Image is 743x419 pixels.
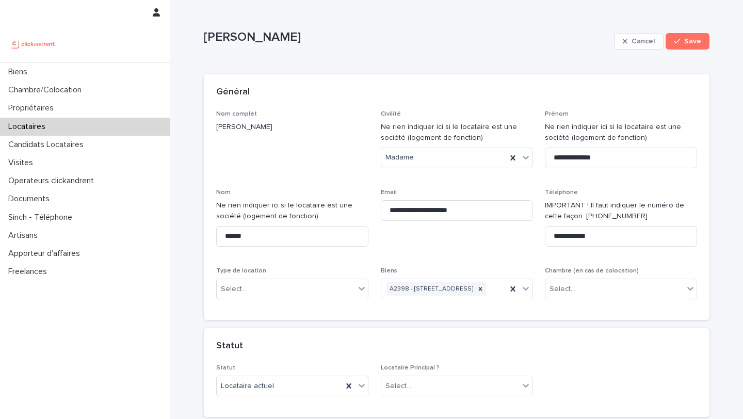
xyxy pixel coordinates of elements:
span: Cancel [632,38,655,45]
p: Locataires [4,122,54,132]
p: Propriétaires [4,103,62,113]
span: Nom [216,189,231,196]
p: Documents [4,194,58,204]
h2: Général [216,87,250,98]
span: Locataire Principal ? [381,365,440,371]
div: Select... [550,284,575,295]
span: Email [381,189,397,196]
p: Chambre/Colocation [4,85,90,95]
span: Prénom [545,111,569,117]
p: Apporteur d'affaires [4,249,88,259]
span: Biens [381,268,397,274]
p: Candidats Locataires [4,140,92,150]
button: Save [666,33,709,50]
p: Artisans [4,231,46,240]
ringover-84e06f14122c: IMPORTANT ! Il faut indiquer le numéro de cette façon : [545,202,684,220]
span: Téléphone [545,189,578,196]
span: Locataire actuel [221,381,274,392]
span: Save [684,38,701,45]
p: Ne rien indiquer ici si le locataire est une société (logement de fonction) [381,122,533,143]
div: Select... [385,381,411,392]
span: Type de location [216,268,266,274]
p: Visites [4,158,41,168]
span: Nom complet [216,111,257,117]
button: Cancel [614,33,664,50]
h2: Statut [216,341,243,352]
p: Ne rien indiquer ici si le locataire est une société (logement de fonction) [216,200,368,222]
span: Statut [216,365,235,371]
span: Civilité [381,111,401,117]
p: [PERSON_NAME] [216,122,368,133]
p: Sinch - Téléphone [4,213,80,222]
div: A2398 - [STREET_ADDRESS] [386,282,475,296]
span: Chambre (en cas de colocation) [545,268,639,274]
p: [PERSON_NAME] [204,30,610,45]
p: Freelances [4,267,55,277]
p: Operateurs clickandrent [4,176,102,186]
p: Biens [4,67,36,77]
ringoverc2c-number-84e06f14122c: [PHONE_NUMBER] [586,213,648,220]
div: Select... [221,284,247,295]
ringoverc2c-84e06f14122c: Call with Ringover [586,213,648,220]
span: Madame [385,152,414,163]
p: Ne rien indiquer ici si le locataire est une société (logement de fonction) [545,122,697,143]
img: UCB0brd3T0yccxBKYDjQ [8,34,58,54]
